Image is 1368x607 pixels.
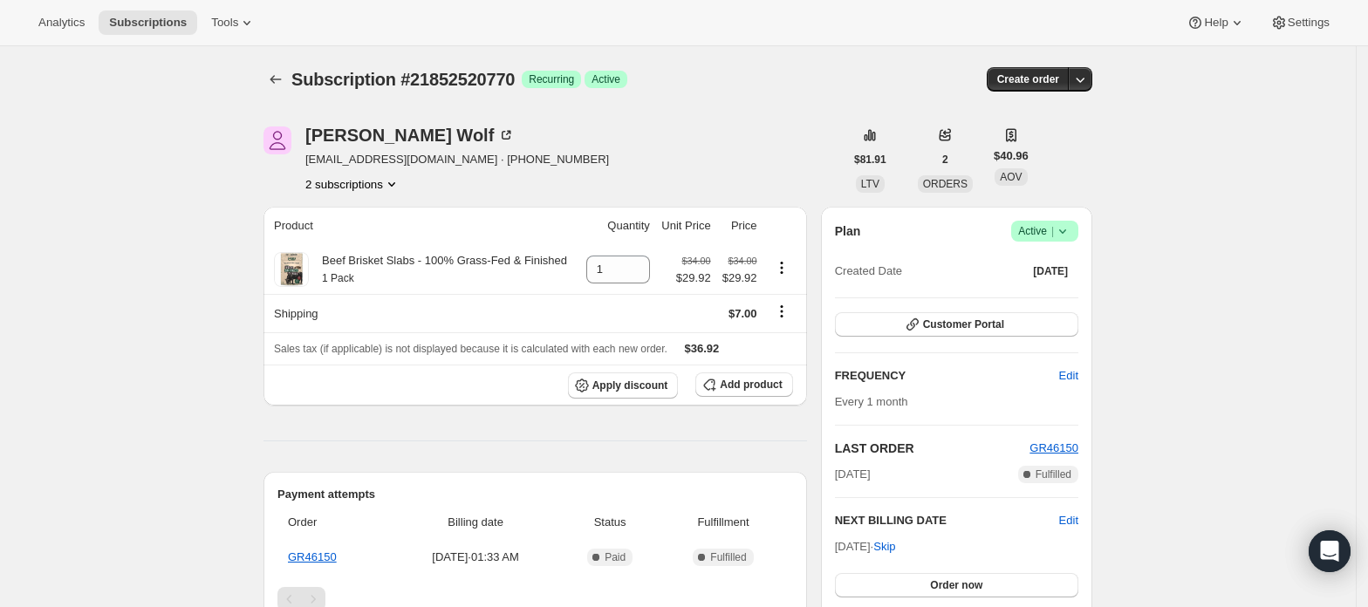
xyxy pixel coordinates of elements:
button: Order now [835,573,1078,597]
h2: NEXT BILLING DATE [835,512,1059,529]
span: Fulfillment [664,514,782,531]
span: Fulfilled [1036,467,1071,481]
small: $34.00 [682,256,711,266]
span: $40.96 [994,147,1029,165]
span: $81.91 [854,153,886,167]
span: $29.92 [722,269,757,287]
button: Analytics [28,10,95,35]
button: Shipping actions [768,302,796,321]
span: Settings [1288,16,1330,30]
span: Tools [211,16,238,30]
button: 2 [932,147,959,172]
a: GR46150 [288,550,337,563]
th: Order [277,503,390,542]
img: product img [274,252,309,287]
span: Subscription #21852520770 [291,70,515,89]
h2: Plan [835,222,861,240]
span: Kris Wolf [263,126,291,154]
span: | [1051,224,1054,238]
h2: LAST ORDER [835,440,1030,457]
div: Open Intercom Messenger [1309,530,1351,572]
button: Customer Portal [835,312,1078,337]
button: GR46150 [1029,440,1078,457]
h2: Payment attempts [277,486,793,503]
button: Edit [1049,362,1089,390]
span: $7.00 [728,307,757,320]
button: Subscriptions [263,67,288,92]
button: Product actions [305,175,400,193]
span: [EMAIL_ADDRESS][DOMAIN_NAME] · [PHONE_NUMBER] [305,151,609,168]
span: Help [1204,16,1228,30]
th: Unit Price [655,207,716,245]
button: [DATE] [1023,259,1078,283]
span: Active [592,72,620,86]
span: Subscriptions [109,16,187,30]
button: Add product [695,372,792,397]
button: Product actions [768,258,796,277]
span: LTV [861,178,879,190]
span: [DATE] [1033,264,1068,278]
button: Tools [201,10,266,35]
div: Beef Brisket Slabs - 100% Grass-Fed & Finished [309,252,567,287]
a: GR46150 [1029,441,1078,454]
div: [PERSON_NAME] Wolf [305,126,515,144]
button: Help [1176,10,1255,35]
span: 2 [942,153,948,167]
span: Status [566,514,653,531]
span: Active [1018,222,1071,240]
button: $81.91 [844,147,897,172]
span: Skip [873,538,895,556]
span: Fulfilled [710,550,746,564]
span: Sales tax (if applicable) is not displayed because it is calculated with each new order. [274,343,667,355]
span: Every 1 month [835,395,908,408]
span: Recurring [529,72,574,86]
span: Analytics [38,16,85,30]
th: Price [716,207,763,245]
th: Quantity [579,207,655,245]
span: $29.92 [676,269,711,287]
button: Apply discount [568,372,679,399]
button: Subscriptions [99,10,197,35]
span: AOV [1000,171,1022,183]
span: Created Date [835,263,902,280]
span: [DATE] · 01:33 AM [395,549,556,566]
span: Create order [997,72,1059,86]
span: Customer Portal [923,317,1004,331]
small: $34.00 [728,256,756,266]
h2: FREQUENCY [835,367,1059,385]
span: [DATE] · [835,540,896,553]
button: Create order [987,67,1070,92]
span: $36.92 [685,342,720,355]
th: Shipping [263,294,579,332]
span: [DATE] [835,466,871,483]
th: Product [263,207,579,245]
span: Billing date [395,514,556,531]
span: Order now [930,578,982,592]
button: Edit [1059,512,1078,529]
span: Edit [1059,367,1078,385]
button: Skip [863,533,906,561]
small: 1 Pack [322,272,354,284]
span: ORDERS [923,178,968,190]
button: Settings [1260,10,1340,35]
span: Apply discount [592,379,668,392]
span: Add product [720,378,782,392]
span: Paid [605,550,626,564]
